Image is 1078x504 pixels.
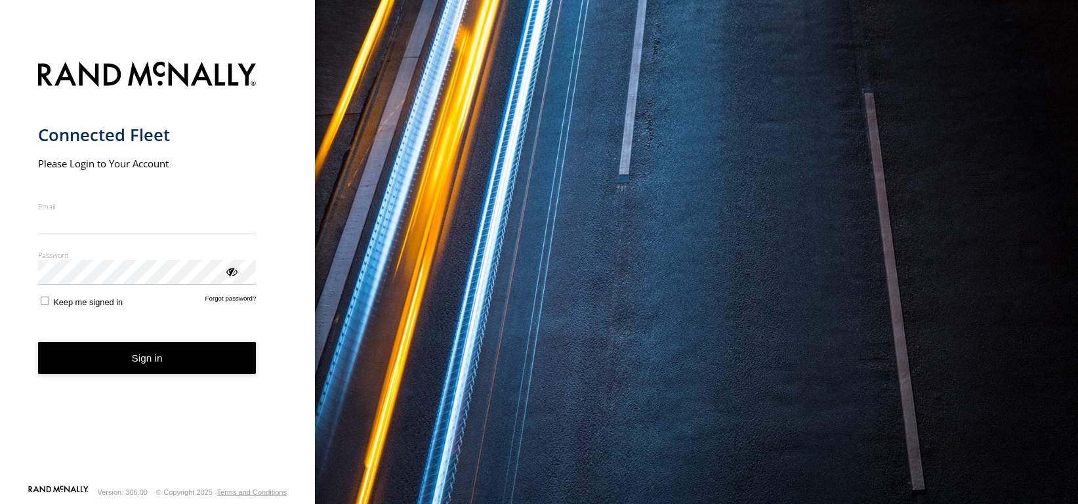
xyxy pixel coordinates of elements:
[38,342,257,374] button: Sign in
[205,295,257,307] a: Forgot password?
[53,297,123,307] span: Keep me signed in
[217,488,287,496] a: Terms and Conditions
[38,59,257,93] img: Rand McNally
[28,486,89,499] a: Visit our Website
[38,54,278,484] form: main
[98,488,148,496] div: Version: 306.00
[38,201,257,211] label: Email
[38,124,257,146] h1: Connected Fleet
[224,264,238,278] div: ViewPassword
[38,250,257,260] label: Password
[38,157,257,170] h2: Please Login to Your Account
[156,488,287,496] div: © Copyright 2025 -
[41,297,49,305] input: Keep me signed in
